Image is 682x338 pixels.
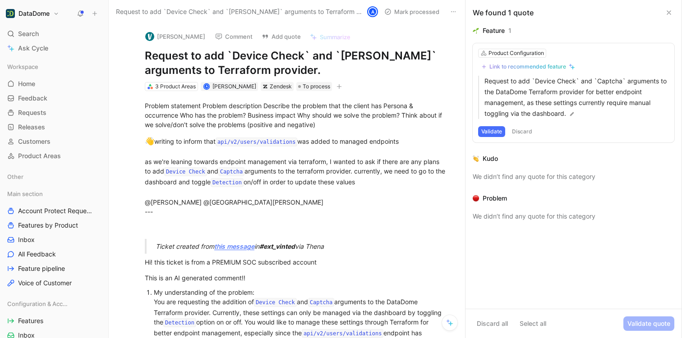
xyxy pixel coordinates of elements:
div: Main section [4,187,105,201]
div: Feature [483,25,505,36]
code: Detection [211,178,244,187]
div: 1 [508,25,511,36]
button: Discard [509,126,535,137]
span: [PERSON_NAME] [212,83,256,90]
span: Configuration & Access [7,299,68,308]
span: Feature pipeline [18,264,65,273]
span: Releases [18,123,45,132]
span: Summarize [320,33,350,41]
div: Workspace [4,60,105,73]
code: Captcha [218,167,245,176]
span: Features by Product [18,221,78,230]
span: Customers [18,137,51,146]
div: writing to inform that was added to managed endpoints as we're leaning towards endpoint managemen... [145,136,448,235]
img: logo [145,32,154,41]
a: this message [214,242,254,250]
a: Feedback [4,91,105,105]
img: DataDome [6,9,15,18]
button: Add quote [258,30,305,43]
code: Device Check [254,298,297,307]
span: Inbox [18,235,35,244]
span: Features [18,316,43,325]
button: Validate [478,126,505,137]
h1: DataDome [18,9,50,18]
a: Inbox [4,233,105,247]
button: Validate quote [623,316,674,331]
code: Device Check [164,167,207,176]
span: Search [18,28,39,39]
div: This is an AI generated comment!! [145,273,448,283]
code: api/v2/users/validations [216,137,297,146]
span: Home [18,79,35,88]
span: 👋 [145,137,154,146]
a: All Feedback [4,247,105,261]
button: Mark processed [380,5,443,18]
button: Summarize [306,31,355,43]
button: DataDomeDataDome [4,7,61,20]
span: Product Areas [18,151,61,160]
span: Voice of Customer [18,279,72,288]
div: To process [296,82,332,91]
img: 🌱 [473,27,479,34]
div: We found 1 quote [473,7,534,18]
code: api/v2/users/validations [302,329,383,338]
span: To process [303,82,330,91]
div: Ticket created from in via Thena [156,242,459,251]
button: Link to recommended feature [478,61,578,72]
a: Features by Product [4,219,105,232]
span: Main section [7,189,43,198]
span: Requests [18,108,46,117]
a: Account Protect Requests [4,204,105,218]
span: Workspace [7,62,38,71]
div: Problem [483,193,507,204]
div: Zendesk [270,82,292,91]
a: Requests [4,106,105,119]
img: 👏 [473,155,479,162]
div: Hi! this ticket is from a PREMIUM SOC subscribed account [145,257,448,267]
div: We didn’t find any quote for this category [473,211,674,222]
span: Request to add `Device Check` and `[PERSON_NAME]` arguments to Terraform provider. [116,6,363,17]
div: 3 Product Areas [155,82,196,91]
img: 🔴 [473,195,479,201]
a: Voice of Customer [4,276,105,290]
button: Select all [516,316,550,331]
span: Other [7,172,23,181]
button: Comment [211,30,257,43]
span: Account Protect Requests [18,206,92,215]
strong: #ext_vinted [259,242,295,250]
div: Link to recommended feature [489,63,566,70]
a: Product Areas [4,149,105,163]
div: Other [4,170,105,186]
div: Main sectionAccount Protect RequestsFeatures by ProductInboxAll FeedbackFeature pipelineVoice of ... [4,187,105,290]
button: Discard all [473,316,512,331]
a: Feature pipeline [4,262,105,275]
h1: Request to add `Device Check` and `[PERSON_NAME]` arguments to Terraform provider. [145,49,448,78]
div: A [204,84,209,89]
p: Request to add `Device Check` and `Captcha` arguments to the DataDome Terraform provider for bett... [484,76,669,119]
a: Customers [4,135,105,148]
div: Product Configuration [488,49,544,58]
a: Releases [4,120,105,134]
div: Problem statement Problem description Describe the problem that the client has Persona & occurren... [145,101,448,129]
button: logo[PERSON_NAME] [141,30,209,43]
div: Other [4,170,105,183]
span: Feedback [18,94,47,103]
img: pen.svg [569,111,575,117]
div: A [368,7,377,16]
div: Configuration & Access [4,297,105,311]
code: Captcha [308,298,335,307]
a: Ask Cycle [4,41,105,55]
div: We didn’t find any quote for this category [473,171,674,182]
span: All Feedback [18,250,56,259]
div: Kudo [483,153,498,164]
span: Ask Cycle [18,43,48,54]
a: Home [4,77,105,91]
div: Search [4,27,105,41]
code: Detection [163,318,196,327]
a: Features [4,314,105,328]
